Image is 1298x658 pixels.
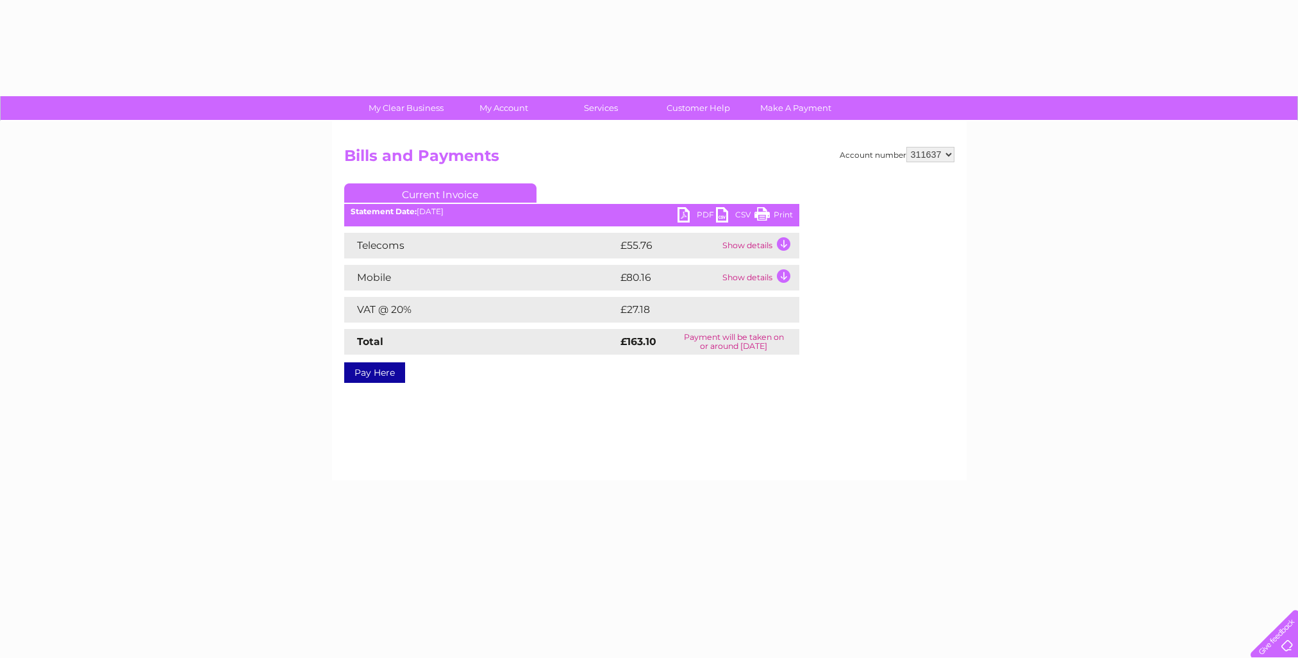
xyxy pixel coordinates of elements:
[719,233,799,258] td: Show details
[617,233,719,258] td: £55.76
[344,233,617,258] td: Telecoms
[617,297,772,323] td: £27.18
[451,96,556,120] a: My Account
[840,147,954,162] div: Account number
[719,265,799,291] td: Show details
[754,207,793,226] a: Print
[678,207,716,226] a: PDF
[716,207,754,226] a: CSV
[669,329,799,355] td: Payment will be taken on or around [DATE]
[344,183,537,203] a: Current Invoice
[344,362,405,383] a: Pay Here
[344,265,617,291] td: Mobile
[344,297,617,323] td: VAT @ 20%
[743,96,849,120] a: Make A Payment
[357,335,383,348] strong: Total
[353,96,459,120] a: My Clear Business
[548,96,654,120] a: Services
[617,265,719,291] td: £80.16
[645,96,751,120] a: Customer Help
[344,147,954,171] h2: Bills and Payments
[620,335,656,348] strong: £163.10
[351,207,417,216] b: Statement Date:
[344,207,799,216] div: [DATE]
